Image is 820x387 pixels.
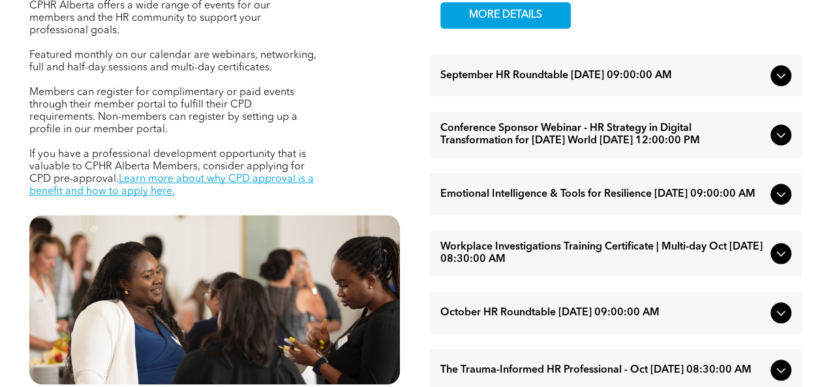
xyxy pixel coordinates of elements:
[454,3,557,28] span: MORE DETAILS
[440,364,765,377] span: The Trauma-Informed HR Professional - Oct [DATE] 08:30:00 AM
[29,149,306,184] span: If you have a professional development opportunity that is valuable to CPHR Alberta Members, cons...
[440,307,765,319] span: October HR Roundtable [DATE] 09:00:00 AM
[440,70,765,82] span: September HR Roundtable [DATE] 09:00:00 AM
[440,2,571,29] a: MORE DETAILS
[29,1,270,36] span: CPHR Alberta offers a wide range of events for our members and the HR community to support your p...
[29,174,314,197] a: Learn more about why CPD approval is a benefit and how to apply here.
[29,87,297,135] span: Members can register for complimentary or paid events through their member portal to fulfill thei...
[29,50,316,73] span: Featured monthly on our calendar are webinars, networking, full and half-day sessions and multi-d...
[440,188,765,201] span: Emotional Intelligence & Tools for Resilience [DATE] 09:00:00 AM
[440,122,765,147] span: Conference Sponsor Webinar - HR Strategy in Digital Transformation for [DATE] World [DATE] 12:00:...
[440,241,765,266] span: Workplace Investigations Training Certificate | Multi-day Oct [DATE] 08:30:00 AM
